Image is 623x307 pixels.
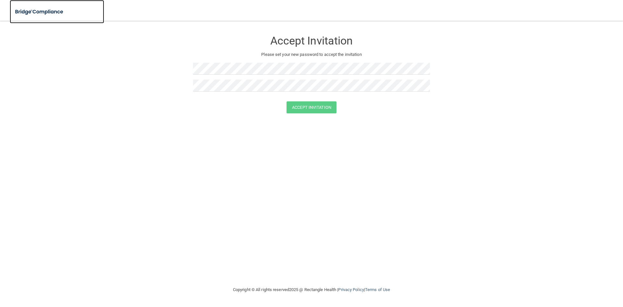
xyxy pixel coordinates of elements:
[287,101,336,113] button: Accept Invitation
[193,35,430,47] h3: Accept Invitation
[338,287,364,292] a: Privacy Policy
[10,5,69,19] img: bridge_compliance_login_screen.278c3ca4.svg
[365,287,390,292] a: Terms of Use
[193,279,430,300] div: Copyright © All rights reserved 2025 @ Rectangle Health | |
[198,51,425,58] p: Please set your new password to accept the invitation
